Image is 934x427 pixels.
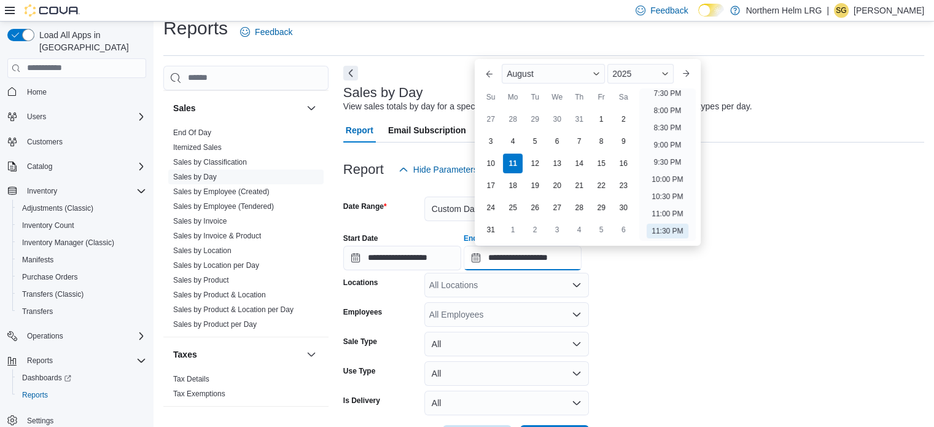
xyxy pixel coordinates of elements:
a: Transfers [17,304,58,319]
div: day-12 [525,154,545,173]
button: Open list of options [572,310,582,319]
button: Home [2,83,151,101]
span: Operations [22,329,146,343]
div: day-17 [481,176,500,195]
button: Inventory Manager (Classic) [12,234,151,251]
div: day-16 [613,154,633,173]
span: Reports [22,390,48,400]
div: day-9 [613,131,633,151]
span: Hide Parameters [413,163,478,176]
label: Locations [343,278,378,288]
span: Manifests [17,253,146,267]
span: Sales by Location [173,246,232,256]
span: Sales by Employee (Tendered) [173,202,274,211]
div: day-15 [591,154,611,173]
div: day-24 [481,198,500,217]
button: Purchase Orders [12,268,151,286]
span: Reports [22,353,146,368]
button: Catalog [2,158,151,175]
span: Itemized Sales [173,143,222,152]
a: Sales by Product & Location [173,291,266,299]
input: Dark Mode [698,4,724,17]
label: Employees [343,307,382,317]
a: Customers [22,135,68,149]
button: Operations [2,327,151,345]
a: Sales by Classification [173,158,247,166]
button: All [424,332,589,356]
a: Dashboards [12,369,151,386]
div: day-22 [591,176,611,195]
button: All [424,391,589,415]
span: Sales by Product & Location per Day [173,305,294,315]
span: Feedback [255,26,292,38]
span: Sales by Product & Location [173,290,266,300]
div: Button. Open the year selector. 2025 is currently selected. [607,64,673,84]
button: Customers [2,133,151,151]
p: | [827,3,829,18]
button: Inventory Count [12,217,151,234]
span: Inventory [27,186,57,196]
span: Transfers [22,307,53,316]
a: Sales by Invoice [173,217,227,225]
div: day-27 [481,109,500,129]
div: Fr [591,87,611,107]
div: Sales [163,125,329,337]
h3: Sales by Day [343,85,423,100]
button: Catalog [22,159,57,174]
label: Use Type [343,366,375,376]
div: day-14 [569,154,589,173]
div: day-4 [503,131,523,151]
input: Press the down key to open a popover containing a calendar. [343,246,461,270]
button: Next [343,66,358,80]
div: day-5 [525,131,545,151]
li: 7:30 PM [649,86,687,101]
div: Taxes [163,372,329,406]
a: Sales by Employee (Created) [173,187,270,196]
label: Sale Type [343,337,377,347]
a: Adjustments (Classic) [17,201,98,216]
span: SG [836,3,846,18]
div: day-7 [569,131,589,151]
span: Inventory Count [22,221,74,230]
span: Transfers [17,304,146,319]
span: Home [22,84,146,100]
span: Users [22,109,146,124]
div: day-27 [547,198,567,217]
a: Tax Exemptions [173,390,225,398]
label: Is Delivery [343,396,380,405]
div: Tu [525,87,545,107]
button: Inventory [2,182,151,200]
li: 8:00 PM [649,103,687,118]
div: Skyler Griswold [834,3,849,18]
button: Hide Parameters [394,157,483,182]
a: Purchase Orders [17,270,83,284]
span: Dashboards [17,370,146,385]
button: Transfers (Classic) [12,286,151,303]
div: day-31 [481,220,500,240]
img: Cova [25,4,80,17]
a: Sales by Location [173,246,232,255]
div: day-31 [569,109,589,129]
span: Feedback [650,4,688,17]
span: Sales by Location per Day [173,261,259,270]
div: View sales totals by day for a specified date range. Details include payment methods and tax type... [343,100,752,113]
span: Purchase Orders [22,272,78,282]
span: Sales by Product [173,275,229,285]
span: Transfers (Classic) [22,289,84,299]
p: Northern Helm LRG [746,3,822,18]
div: day-29 [525,109,545,129]
a: Sales by Location per Day [173,261,259,270]
div: day-1 [591,109,611,129]
span: Transfers (Classic) [17,287,146,302]
label: Start Date [343,233,378,243]
div: August, 2025 [480,108,634,241]
button: Adjustments (Classic) [12,200,151,217]
div: day-29 [591,198,611,217]
span: Purchase Orders [17,270,146,284]
span: Customers [27,137,63,147]
ul: Time [639,88,695,241]
button: Previous Month [480,64,499,84]
li: 8:30 PM [649,120,687,135]
div: day-6 [547,131,567,151]
div: day-26 [525,198,545,217]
